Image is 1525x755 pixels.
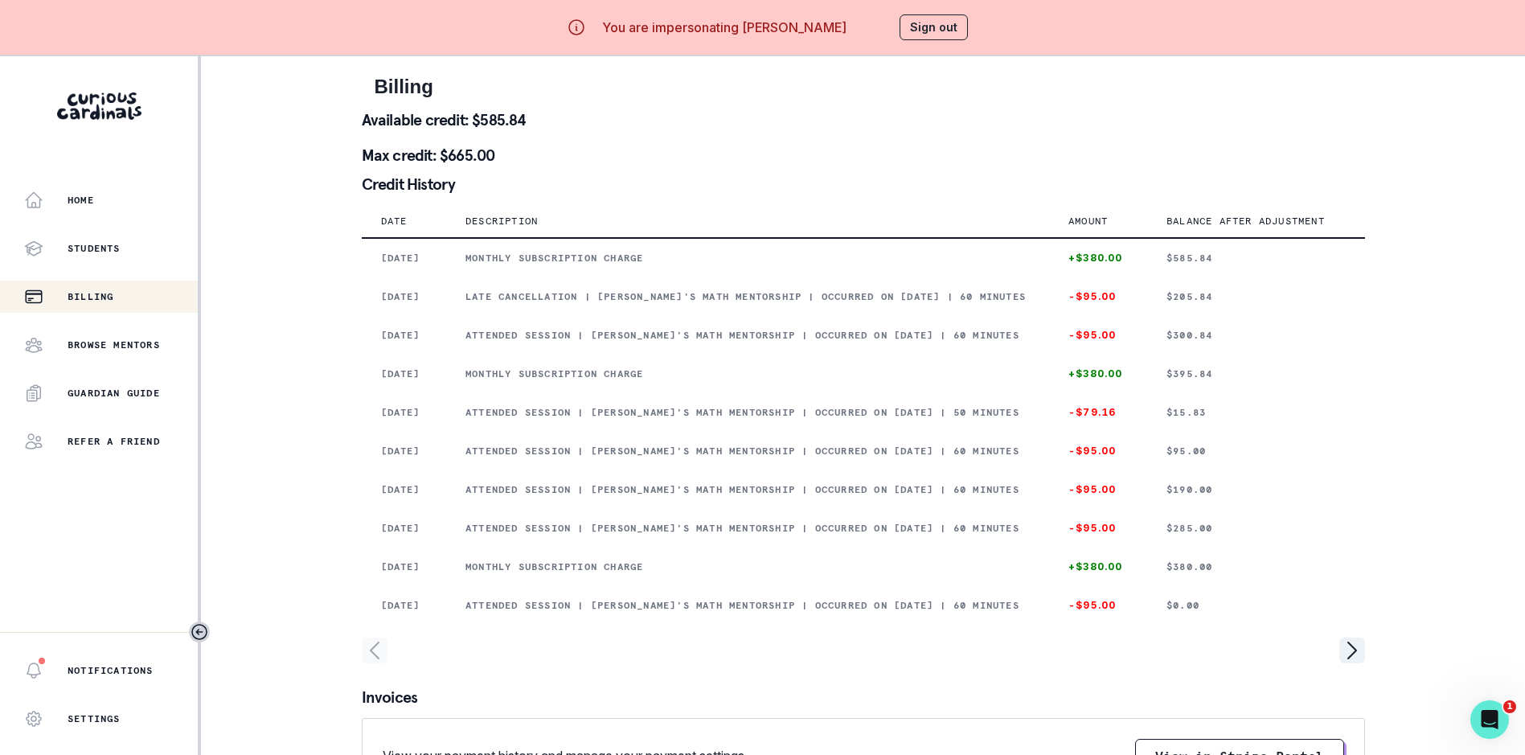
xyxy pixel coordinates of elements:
[381,560,428,573] p: [DATE]
[1068,329,1128,342] p: -$95.00
[68,435,160,448] p: Refer a friend
[1166,483,1346,496] p: $190.00
[362,638,387,663] svg: page left
[381,599,428,612] p: [DATE]
[1166,367,1346,380] p: $395.84
[68,712,121,725] p: Settings
[1166,252,1346,265] p: $585.84
[1166,522,1346,535] p: $285.00
[465,215,538,228] p: Description
[362,147,1365,163] p: Max credit: $665.00
[68,387,160,400] p: Guardian Guide
[189,622,210,642] button: Toggle sidebar
[381,329,428,342] p: [DATE]
[1503,700,1516,713] span: 1
[1166,599,1346,612] p: $0.00
[1166,329,1346,342] p: $300.84
[1068,560,1128,573] p: +$380.00
[381,445,428,458] p: [DATE]
[1166,215,1325,228] p: Balance after adjustment
[1068,252,1128,265] p: +$380.00
[362,689,1365,705] p: Invoices
[362,176,1365,192] p: Credit History
[1166,406,1346,419] p: $15.83
[1068,483,1128,496] p: -$95.00
[375,76,1352,99] h2: Billing
[362,112,1365,128] p: Available credit: $585.84
[465,483,1030,496] p: Attended session | [PERSON_NAME]'s Math Mentorship | Occurred on [DATE] | 60 minutes
[465,367,1030,380] p: Monthly subscription charge
[381,522,428,535] p: [DATE]
[1166,445,1346,458] p: $95.00
[381,215,408,228] p: Date
[1470,700,1509,739] iframe: Intercom live chat
[465,406,1030,419] p: Attended session | [PERSON_NAME]'s Math Mentorship | Occurred on [DATE] | 50 minutes
[465,522,1030,535] p: Attended session | [PERSON_NAME]'s Math Mentorship | Occurred on [DATE] | 60 minutes
[68,242,121,255] p: Students
[381,252,428,265] p: [DATE]
[1068,215,1108,228] p: Amount
[68,664,154,677] p: Notifications
[68,290,113,303] p: Billing
[1068,522,1128,535] p: -$95.00
[465,290,1030,303] p: Late cancellation | [PERSON_NAME]'s Math Mentorship | Occurred on [DATE] | 60 minutes
[57,92,141,120] img: Curious Cardinals Logo
[465,599,1030,612] p: Attended session | [PERSON_NAME]'s Math Mentorship | Occurred on [DATE] | 60 minutes
[465,329,1030,342] p: Attended session | [PERSON_NAME]'s Math Mentorship | Occurred on [DATE] | 60 minutes
[1068,367,1128,380] p: +$380.00
[381,406,428,419] p: [DATE]
[1068,599,1128,612] p: -$95.00
[381,290,428,303] p: [DATE]
[1166,560,1346,573] p: $380.00
[381,483,428,496] p: [DATE]
[602,18,847,37] p: You are impersonating [PERSON_NAME]
[1068,406,1128,419] p: -$79.16
[465,252,1030,265] p: Monthly subscription charge
[465,560,1030,573] p: Monthly subscription charge
[1068,290,1128,303] p: -$95.00
[1339,638,1365,663] svg: page right
[68,339,160,351] p: Browse Mentors
[1166,290,1346,303] p: $205.84
[465,445,1030,458] p: Attended session | [PERSON_NAME]'s Math Mentorship | Occurred on [DATE] | 60 minutes
[68,194,94,207] p: Home
[900,14,968,40] button: Sign out
[1068,445,1128,458] p: -$95.00
[381,367,428,380] p: [DATE]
